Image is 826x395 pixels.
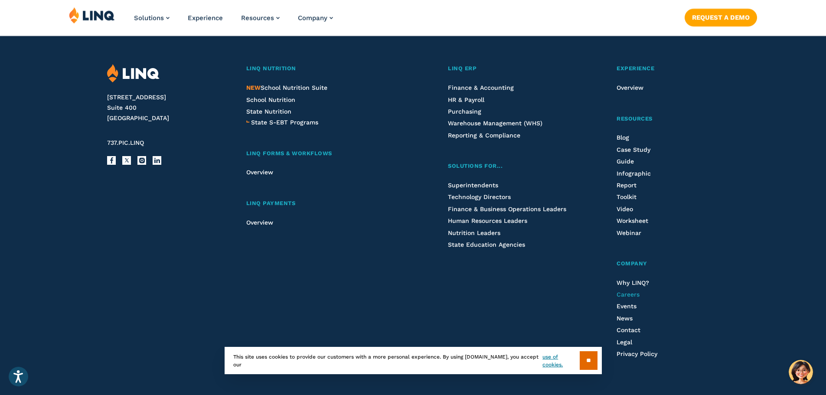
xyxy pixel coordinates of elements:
[448,182,498,189] a: Superintendents
[246,219,273,226] a: Overview
[685,9,757,26] a: Request a Demo
[246,65,296,72] span: LINQ Nutrition
[246,64,403,73] a: LINQ Nutrition
[448,132,520,139] a: Reporting & Compliance
[251,119,318,126] span: State S-EBT Programs
[617,146,650,153] a: Case Study
[448,217,527,224] a: Human Resources Leaders
[246,149,403,158] a: LINQ Forms & Workflows
[617,291,640,298] span: Careers
[617,315,633,322] a: News
[246,150,332,157] span: LINQ Forms & Workflows
[617,84,643,91] a: Overview
[448,96,484,103] a: HR & Payroll
[542,353,579,369] a: use of cookies.
[685,7,757,26] nav: Button Navigation
[617,229,641,236] a: Webinar
[617,260,647,267] span: Company
[617,217,648,224] a: Worksheet
[134,14,164,22] span: Solutions
[448,120,542,127] a: Warehouse Management (WHS)
[225,347,602,374] div: This site uses cookies to provide our customers with a more personal experience. By using [DOMAIN...
[448,229,500,236] a: Nutrition Leaders
[448,206,566,212] a: Finance & Business Operations Leaders
[617,193,637,200] a: Toolkit
[448,241,525,248] a: State Education Agencies
[298,14,327,22] span: Company
[246,96,295,103] a: School Nutrition
[134,7,333,36] nav: Primary Navigation
[448,65,477,72] span: LINQ ERP
[246,84,327,91] span: School Nutrition Suite
[617,170,651,177] a: Infographic
[789,360,813,384] button: Hello, have a question? Let’s chat.
[246,199,403,208] a: LINQ Payments
[617,339,632,346] a: Legal
[448,108,481,115] a: Purchasing
[241,14,280,22] a: Resources
[153,156,161,165] a: LinkedIn
[617,303,637,310] a: Events
[617,206,633,212] a: Video
[617,134,629,141] a: Blog
[246,84,261,91] span: NEW
[617,182,637,189] a: Report
[246,84,327,91] a: NEWSchool Nutrition Suite
[188,14,223,22] a: Experience
[107,156,116,165] a: Facebook
[69,7,115,23] img: LINQ | K‑12 Software
[107,64,160,83] img: LINQ | K‑12 Software
[246,200,296,206] span: LINQ Payments
[617,158,634,165] a: Guide
[617,114,718,124] a: Resources
[246,169,273,176] a: Overview
[246,108,291,115] a: State Nutrition
[241,14,274,22] span: Resources
[107,92,225,123] address: [STREET_ADDRESS] Suite 400 [GEOGRAPHIC_DATA]
[617,259,718,268] a: Company
[617,64,718,73] a: Experience
[617,326,640,333] a: Contact
[617,115,653,122] span: Resources
[251,118,318,127] a: State S-EBT Programs
[617,279,649,286] a: Why LINQ?
[137,156,146,165] a: Instagram
[134,14,170,22] a: Solutions
[617,65,654,72] span: Experience
[298,14,333,22] a: Company
[122,156,131,165] a: X
[448,193,511,200] a: Technology Directors
[448,84,514,91] a: Finance & Accounting
[617,350,657,357] a: Privacy Policy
